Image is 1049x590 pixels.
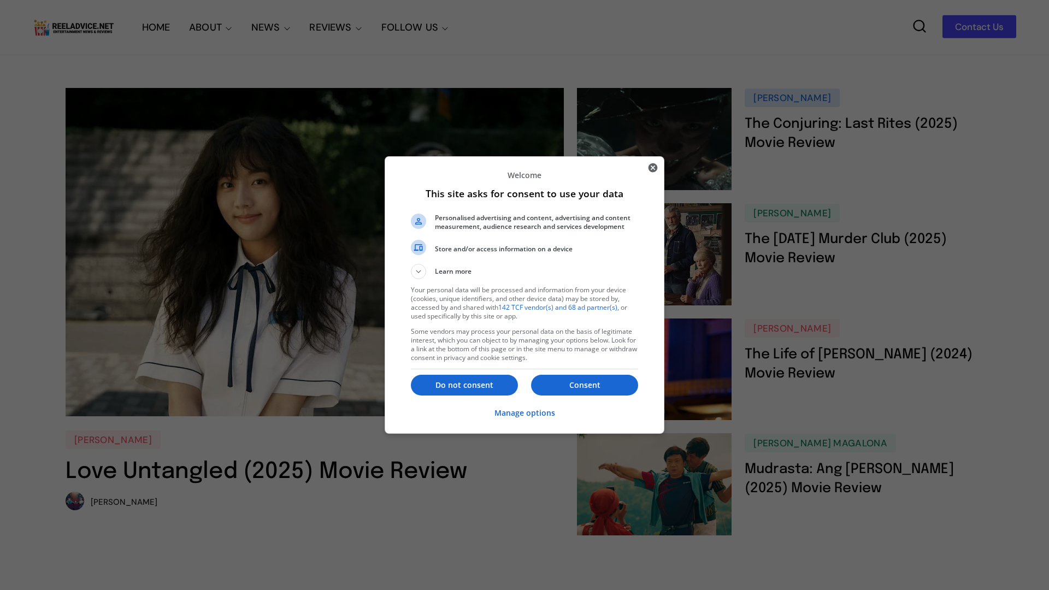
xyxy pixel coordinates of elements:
[411,286,638,321] p: Your personal data will be processed and information from your device (cookies, unique identifier...
[411,264,638,279] button: Learn more
[494,408,555,418] p: Manage options
[411,187,638,200] h1: This site asks for consent to use your data
[494,402,555,425] button: Manage options
[642,157,664,179] button: Close
[411,375,518,396] button: Do not consent
[411,327,638,362] p: Some vendors may process your personal data on the basis of legitimate interest, which you can ob...
[435,245,638,253] span: Store and/or access information on a device
[531,380,638,391] p: Consent
[498,303,617,312] a: 142 TCF vendor(s) and 68 ad partner(s)
[435,267,472,279] span: Learn more
[435,214,638,231] span: Personalised advertising and content, advertising and content measurement, audience research and ...
[411,170,638,180] p: Welcome
[531,375,638,396] button: Consent
[385,156,664,434] div: This site asks for consent to use your data
[411,380,518,391] p: Do not consent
